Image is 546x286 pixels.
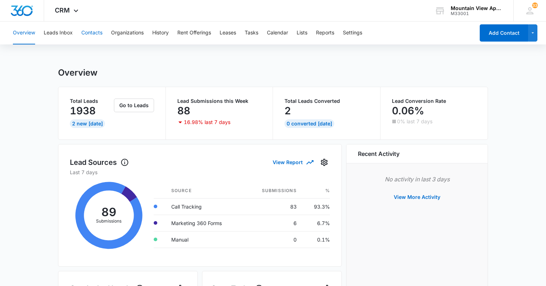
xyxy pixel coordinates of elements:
[244,231,302,248] td: 0
[166,183,244,199] th: Source
[166,231,244,248] td: Manual
[13,22,35,44] button: Overview
[392,99,476,104] p: Lead Conversion Rate
[114,102,154,108] a: Go to Leads
[302,231,330,248] td: 0.1%
[284,119,334,128] div: 0 Converted [DATE]
[273,156,313,168] button: View Report
[244,198,302,215] td: 83
[302,183,330,199] th: %
[358,175,476,183] p: No activity in last 3 days
[166,215,244,231] td: Marketing 360 Forms
[451,11,503,16] div: account id
[480,24,528,42] button: Add Contact
[111,22,144,44] button: Organizations
[58,67,97,78] h1: Overview
[244,215,302,231] td: 6
[184,120,230,125] p: 16.98% last 7 days
[302,215,330,231] td: 6.7%
[267,22,288,44] button: Calendar
[177,22,211,44] button: Rent Offerings
[177,105,190,116] p: 88
[532,3,538,8] div: notifications count
[397,119,432,124] p: 0% last 7 days
[392,105,424,116] p: 0.06%
[70,168,330,176] p: Last 7 days
[70,105,96,116] p: 1938
[220,22,236,44] button: Leases
[284,105,291,116] p: 2
[70,157,129,168] h1: Lead Sources
[343,22,362,44] button: Settings
[114,99,154,112] button: Go to Leads
[81,22,102,44] button: Contacts
[55,6,70,14] span: CRM
[358,149,399,158] h6: Recent Activity
[284,99,369,104] p: Total Leads Converted
[244,183,302,199] th: Submissions
[316,22,334,44] button: Reports
[318,157,330,168] button: Settings
[245,22,258,44] button: Tasks
[532,3,538,8] span: 33
[70,119,105,128] div: 2 New [DATE]
[302,198,330,215] td: 93.3%
[177,99,262,104] p: Lead Submissions this Week
[152,22,169,44] button: History
[451,5,503,11] div: account name
[44,22,73,44] button: Leads Inbox
[297,22,307,44] button: Lists
[387,189,447,206] button: View More Activity
[166,198,244,215] td: Call Tracking
[70,99,112,104] p: Total Leads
